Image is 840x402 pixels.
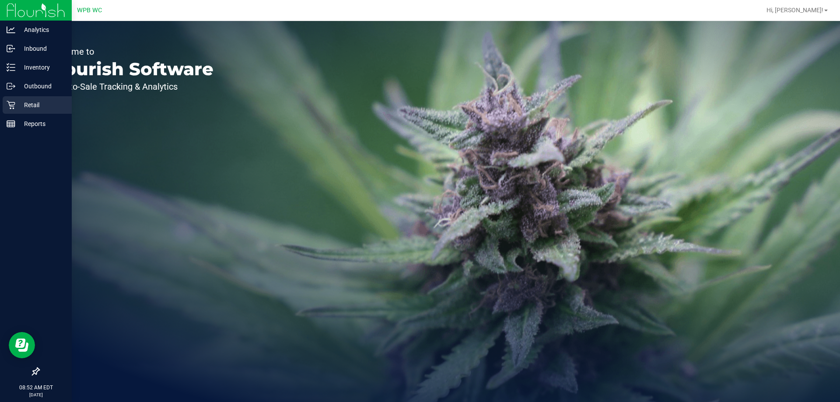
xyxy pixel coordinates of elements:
[47,60,213,78] p: Flourish Software
[7,63,15,72] inline-svg: Inventory
[77,7,102,14] span: WPB WC
[47,47,213,56] p: Welcome to
[766,7,823,14] span: Hi, [PERSON_NAME]!
[15,119,68,129] p: Reports
[7,82,15,91] inline-svg: Outbound
[15,43,68,54] p: Inbound
[7,44,15,53] inline-svg: Inbound
[4,392,68,398] p: [DATE]
[15,24,68,35] p: Analytics
[15,62,68,73] p: Inventory
[15,100,68,110] p: Retail
[7,101,15,109] inline-svg: Retail
[15,81,68,91] p: Outbound
[4,384,68,392] p: 08:52 AM EDT
[7,25,15,34] inline-svg: Analytics
[7,119,15,128] inline-svg: Reports
[9,332,35,358] iframe: Resource center
[47,82,213,91] p: Seed-to-Sale Tracking & Analytics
